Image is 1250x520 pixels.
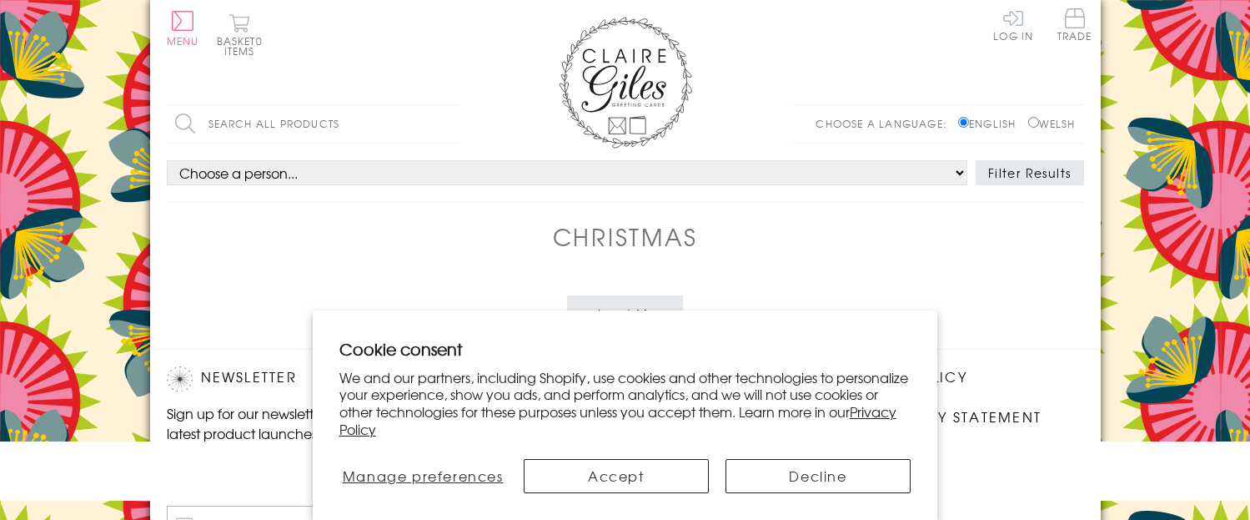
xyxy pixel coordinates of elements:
[725,459,911,493] button: Decline
[1057,8,1092,41] span: Trade
[167,33,199,48] span: Menu
[976,160,1084,185] button: Filter Results
[567,295,683,332] button: Load More
[1028,117,1039,128] input: Welsh
[524,459,709,493] button: Accept
[167,403,450,463] p: Sign up for our newsletter to receive the latest product launches, news and offers directly to yo...
[958,117,969,128] input: English
[339,459,507,493] button: Manage preferences
[224,33,263,58] span: 0 items
[553,220,698,254] h1: Christmas
[1028,116,1076,131] label: Welsh
[167,105,459,143] input: Search all products
[339,401,896,439] a: Privacy Policy
[339,369,911,438] p: We and our partners, including Shopify, use cookies and other technologies to personalize your ex...
[217,13,263,56] button: Basket0 items
[167,366,450,391] h2: Newsletter
[339,337,911,361] h2: Cookie consent
[834,406,1042,429] a: Accessibility Statement
[993,8,1033,41] a: Log In
[442,105,459,143] input: Search
[343,466,504,486] span: Manage preferences
[958,116,1024,131] label: English
[559,17,692,149] img: Claire Giles Greetings Cards
[1057,8,1092,44] a: Trade
[816,116,955,131] p: Choose a language:
[167,11,199,46] button: Menu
